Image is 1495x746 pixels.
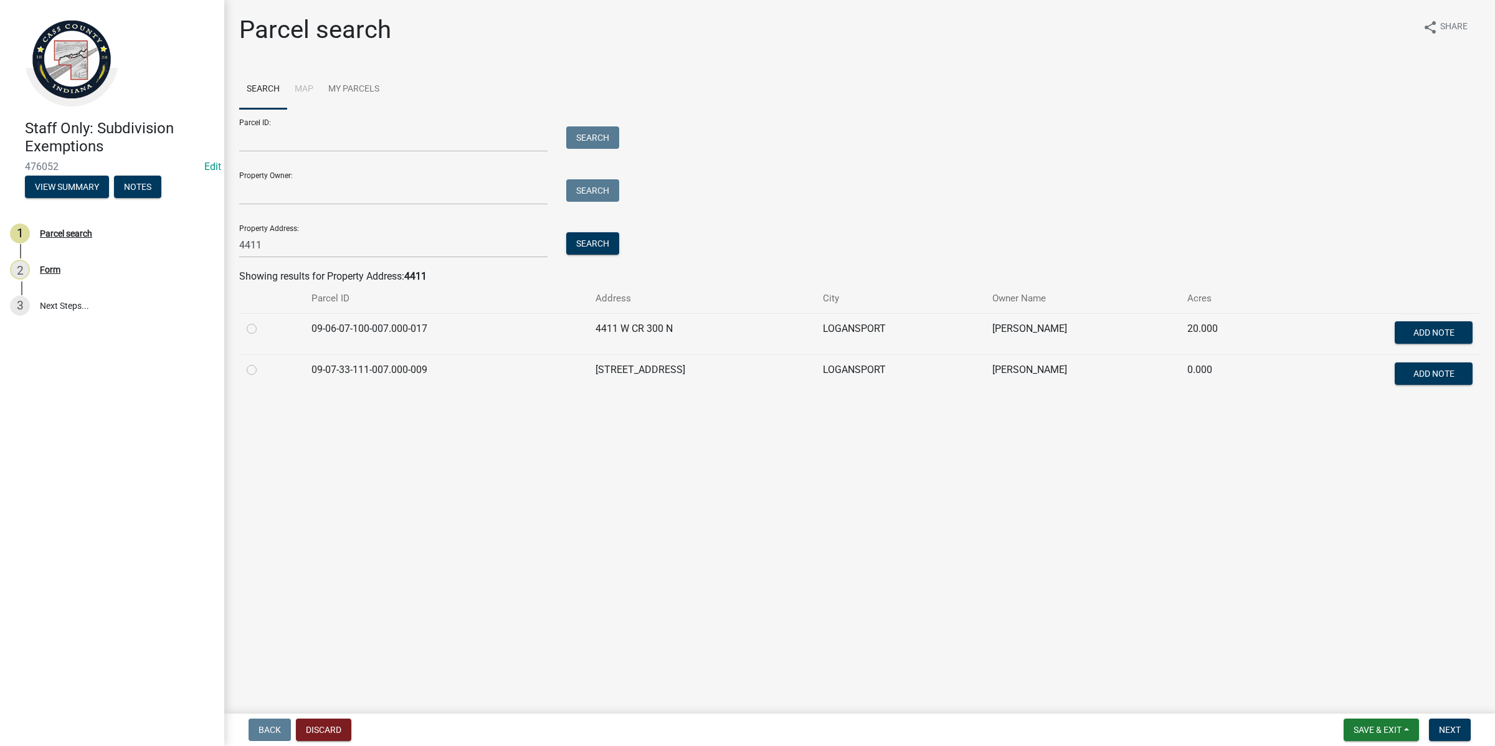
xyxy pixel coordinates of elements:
td: 4411 W CR 300 N [588,313,815,354]
span: Add Note [1413,368,1454,378]
button: Discard [296,719,351,741]
span: 476052 [25,161,199,172]
th: Parcel ID [304,284,588,313]
th: Address [588,284,815,313]
th: Acres [1180,284,1279,313]
h1: Parcel search [239,15,391,45]
td: 09-06-07-100-007.000-017 [304,313,588,354]
div: 3 [10,296,30,316]
i: share [1423,20,1438,35]
span: Next [1439,725,1461,735]
td: 20.000 [1180,313,1279,354]
strong: 4411 [404,270,427,282]
div: 1 [10,224,30,243]
button: Search [566,179,619,202]
a: Search [239,70,287,110]
td: LOGANSPORT [815,354,985,395]
wm-modal-confirm: Summary [25,182,109,192]
span: Save & Exit [1354,725,1402,735]
th: City [815,284,985,313]
button: Save & Exit [1344,719,1419,741]
button: shareShare [1413,15,1478,39]
h4: Staff Only: Subdivision Exemptions [25,120,214,156]
button: Back [249,719,291,741]
button: View Summary [25,176,109,198]
button: Search [566,232,619,255]
a: Edit [204,161,221,172]
button: Notes [114,176,161,198]
wm-modal-confirm: Notes [114,182,161,192]
div: Form [40,265,60,274]
wm-modal-confirm: Edit Application Number [204,161,221,172]
button: Next [1429,719,1471,741]
div: 2 [10,260,30,280]
a: My Parcels [321,70,387,110]
td: 0.000 [1180,354,1279,395]
td: [PERSON_NAME] [985,313,1180,354]
button: Add Note [1395,321,1473,344]
div: Showing results for Property Address: [239,269,1480,284]
th: Owner Name [985,284,1180,313]
span: Share [1440,20,1468,35]
span: Back [259,725,281,735]
span: Add Note [1413,327,1454,337]
td: [PERSON_NAME] [985,354,1180,395]
td: [STREET_ADDRESS] [588,354,815,395]
div: Parcel search [40,229,92,238]
td: 09-07-33-111-007.000-009 [304,354,588,395]
button: Add Note [1395,362,1473,385]
td: LOGANSPORT [815,313,985,354]
button: Search [566,126,619,149]
img: Cass County, Indiana [25,13,118,106]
